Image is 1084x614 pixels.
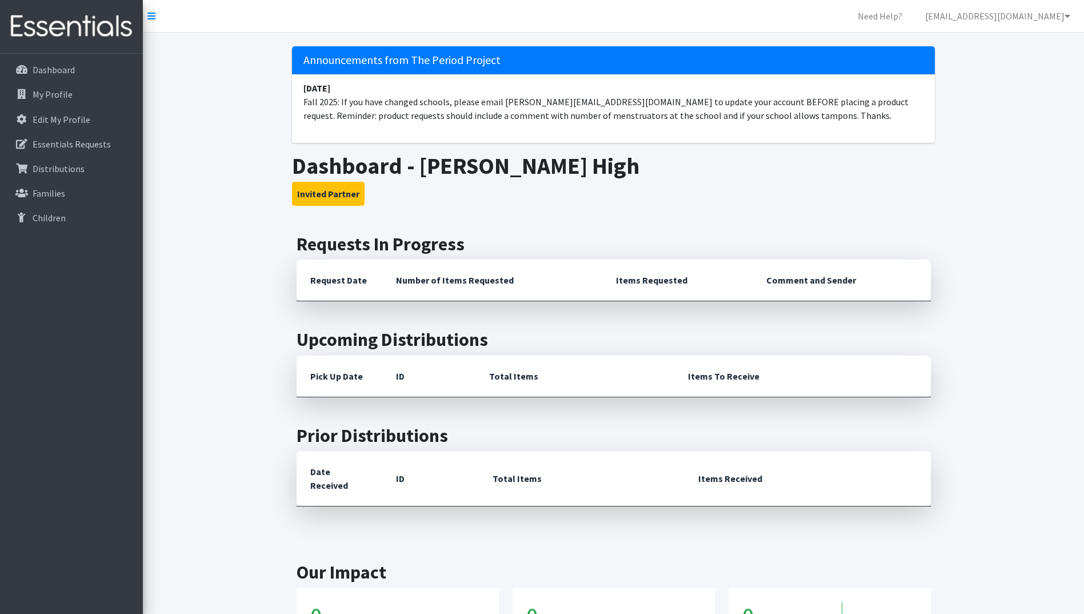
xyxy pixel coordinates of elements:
h2: Our Impact [297,561,931,583]
th: Request Date [297,260,382,301]
p: Dashboard [33,64,75,75]
a: Need Help? [849,5,911,27]
a: Dashboard [5,58,138,81]
h5: Announcements from The Period Project [292,46,935,74]
th: ID [382,356,475,397]
p: My Profile [33,89,73,100]
p: Children [33,212,66,224]
p: Families [33,188,65,199]
strong: [DATE] [303,82,330,94]
a: Children [5,206,138,229]
img: HumanEssentials [5,7,138,46]
p: Edit My Profile [33,114,90,125]
a: [EMAIL_ADDRESS][DOMAIN_NAME] [916,5,1079,27]
th: Total Items [479,451,685,507]
th: Pick Up Date [297,356,382,397]
th: Items Received [685,451,930,507]
p: Distributions [33,163,85,174]
th: Number of Items Requested [382,260,603,301]
h1: Dashboard - [PERSON_NAME] High [292,152,935,180]
a: Essentials Requests [5,133,138,156]
h2: Prior Distributions [297,425,931,446]
h2: Requests In Progress [297,233,931,255]
th: ID [382,451,479,507]
th: Comment and Sender [753,260,930,301]
p: Essentials Requests [33,138,111,150]
a: Families [5,182,138,205]
th: Items To Receive [674,356,931,397]
th: Total Items [475,356,674,397]
th: Items Requested [602,260,753,301]
a: Edit My Profile [5,108,138,131]
th: Date Received [297,451,382,507]
a: My Profile [5,83,138,106]
li: Fall 2025: If you have changed schools, please email [PERSON_NAME][EMAIL_ADDRESS][DOMAIN_NAME] to... [292,74,935,129]
button: Invited Partner [292,182,365,206]
a: Distributions [5,157,138,180]
h2: Upcoming Distributions [297,329,931,350]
